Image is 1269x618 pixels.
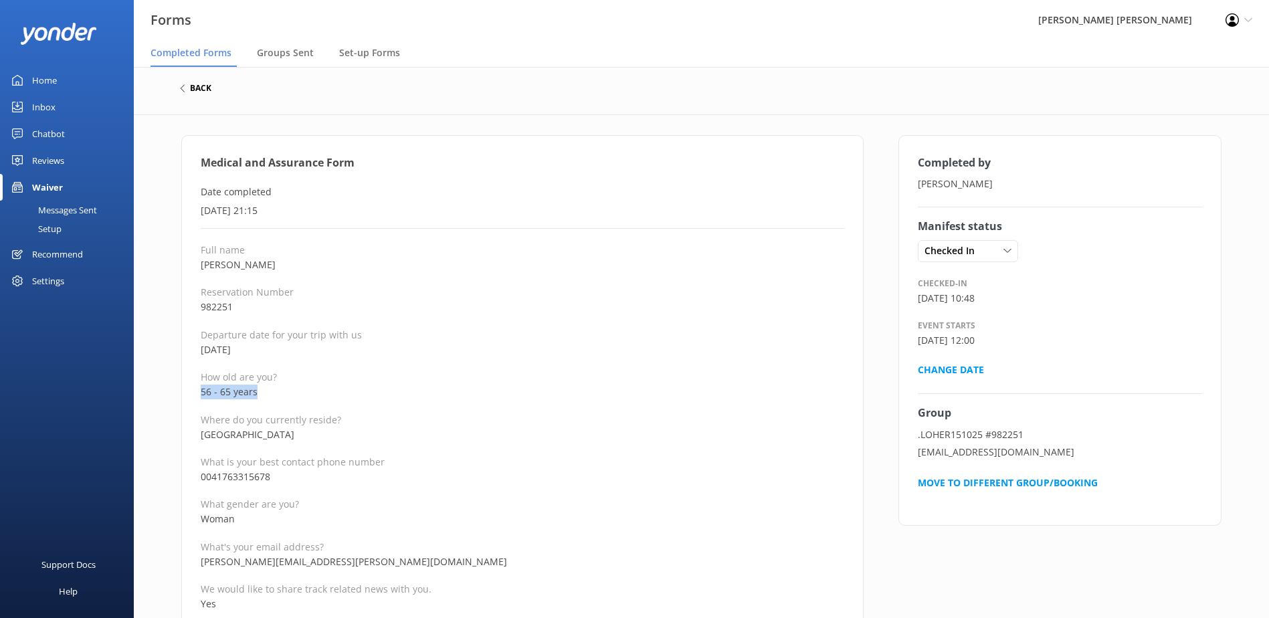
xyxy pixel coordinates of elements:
[201,413,844,426] p: Where do you currently reside?
[201,371,844,383] p: How old are you?
[918,333,1203,348] p: [DATE] 12:00
[201,300,844,314] p: 982251
[201,597,844,611] p: Yes
[8,219,62,238] div: Setup
[201,328,844,341] p: Departure date for your trip with us
[32,120,65,147] div: Chatbot
[32,67,57,94] div: Home
[918,363,984,376] a: Change date
[201,257,844,272] p: [PERSON_NAME]
[339,46,400,60] span: Set-up Forms
[201,470,844,484] p: 0041763315678
[59,578,78,605] div: Help
[32,241,83,268] div: Recommend
[180,84,211,92] button: back
[257,46,314,60] span: Groups Sent
[918,154,1203,172] h4: Completed by
[8,219,134,238] a: Setup
[41,551,96,578] div: Support Docs
[151,9,191,31] h3: Forms
[8,201,97,219] div: Messages Sent
[32,94,56,120] div: Inbox
[201,512,844,526] p: Woman
[201,243,844,256] p: Full name
[32,174,63,201] div: Waiver
[918,277,1203,290] p: Checked-in
[201,385,844,399] p: 56 - 65 years
[201,427,844,442] p: [GEOGRAPHIC_DATA]
[918,291,1203,306] p: [DATE] 10:48
[918,445,1203,459] p: [EMAIL_ADDRESS][DOMAIN_NAME]
[918,405,1203,422] h4: Group
[201,583,844,595] p: We would like to share track related news with you.
[201,554,844,569] p: [PERSON_NAME][EMAIL_ADDRESS][PERSON_NAME][DOMAIN_NAME]
[924,243,983,258] span: Checked In
[918,218,1203,235] h4: Manifest status
[918,427,1203,442] p: .LOHER151025 #982251
[201,540,844,553] p: What's your email address?
[32,268,64,294] div: Settings
[20,23,97,45] img: yonder-white-logo.png
[201,455,844,468] p: What is your best contact phone number
[201,154,844,172] h4: Medical and Assurance Form
[32,147,64,174] div: Reviews
[201,342,844,357] p: [DATE]
[201,498,844,510] p: What gender are you?
[8,201,134,219] a: Messages Sent
[151,46,231,60] span: Completed Forms
[201,185,844,199] p: Date completed
[201,203,844,218] p: [DATE] 21:15
[918,319,1203,332] p: Event starts
[201,286,844,298] p: Reservation Number
[918,177,1203,191] p: [PERSON_NAME]
[190,84,211,92] h6: back
[918,476,1098,489] a: Move to different Group/Booking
